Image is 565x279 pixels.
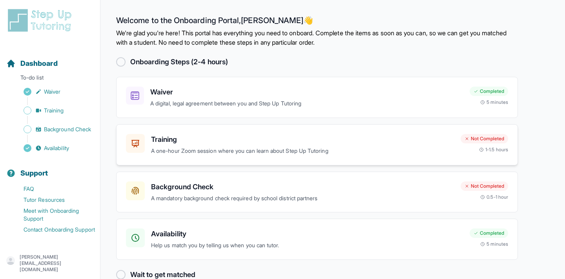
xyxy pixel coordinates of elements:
[116,28,518,47] p: We're glad you're here! This portal has everything you need to onboard. Complete the items as soo...
[6,105,100,116] a: Training
[151,241,463,250] p: Help us match you by telling us when you can tutor.
[480,241,508,247] div: 5 minutes
[3,155,97,182] button: Support
[116,124,518,165] a: TrainingA one-hour Zoom session where you can learn about Step Up TutoringNot Completed1-1.5 hours
[130,56,228,67] h2: Onboarding Steps (2-4 hours)
[6,8,76,33] img: logo
[44,144,69,152] span: Availability
[44,88,60,96] span: Waiver
[151,147,454,156] p: A one-hour Zoom session where you can learn about Step Up Tutoring
[480,99,508,105] div: 5 minutes
[20,254,94,273] p: [PERSON_NAME][EMAIL_ADDRESS][DOMAIN_NAME]
[6,58,58,69] a: Dashboard
[3,45,97,72] button: Dashboard
[116,77,518,118] a: WaiverA digital, legal agreement between you and Step Up TutoringCompleted5 minutes
[461,181,508,191] div: Not Completed
[6,143,100,154] a: Availability
[116,172,518,213] a: Background CheckA mandatory background check required by school district partnersNot Completed0.5...
[470,87,508,96] div: Completed
[150,99,463,108] p: A digital, legal agreement between you and Step Up Tutoring
[20,168,48,179] span: Support
[6,183,100,194] a: FAQ
[6,224,100,235] a: Contact Onboarding Support
[470,228,508,238] div: Completed
[6,254,94,273] button: [PERSON_NAME][EMAIL_ADDRESS][DOMAIN_NAME]
[479,147,508,153] div: 1-1.5 hours
[116,16,518,28] h2: Welcome to the Onboarding Portal, [PERSON_NAME] 👋
[480,194,508,200] div: 0.5-1 hour
[461,134,508,143] div: Not Completed
[6,124,100,135] a: Background Check
[151,194,454,203] p: A mandatory background check required by school district partners
[151,181,454,192] h3: Background Check
[6,86,100,97] a: Waiver
[150,87,463,98] h3: Waiver
[151,134,454,145] h3: Training
[6,205,100,224] a: Meet with Onboarding Support
[44,125,91,133] span: Background Check
[44,107,64,114] span: Training
[3,74,97,85] p: To-do list
[116,219,518,260] a: AvailabilityHelp us match you by telling us when you can tutor.Completed5 minutes
[6,194,100,205] a: Tutor Resources
[20,58,58,69] span: Dashboard
[151,228,463,239] h3: Availability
